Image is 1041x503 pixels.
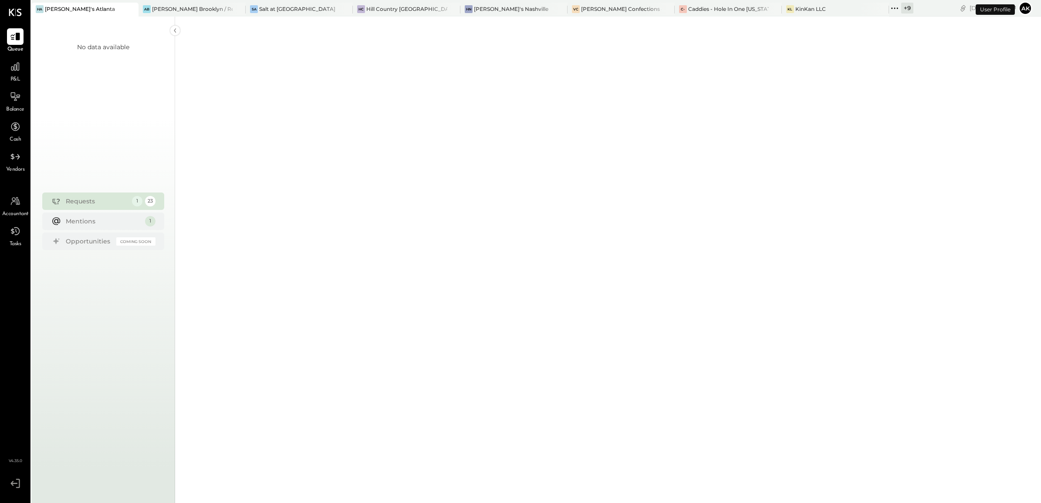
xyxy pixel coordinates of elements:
a: Accountant [0,193,30,218]
div: AB [143,5,151,13]
div: 1 [132,196,142,206]
span: Vendors [6,166,25,174]
a: Vendors [0,149,30,174]
div: + 9 [901,3,913,14]
a: Balance [0,88,30,114]
div: 1 [145,216,155,226]
div: [PERSON_NAME] Brooklyn / Rebel Cafe [152,5,233,13]
div: Salt at [GEOGRAPHIC_DATA] [259,5,335,13]
div: HN [465,5,473,13]
div: [PERSON_NAME] Confections - [GEOGRAPHIC_DATA] [581,5,662,13]
div: HC [357,5,365,13]
span: Balance [6,106,24,114]
button: Ak [1018,1,1032,15]
div: HA [36,5,44,13]
div: Hill Country [GEOGRAPHIC_DATA] [366,5,447,13]
div: [PERSON_NAME]'s Atlanta [45,5,115,13]
div: Opportunities [66,237,112,246]
div: Caddies - Hole In One [US_STATE] [688,5,769,13]
div: Sa [250,5,258,13]
a: Queue [0,28,30,54]
div: [DATE] [970,4,1016,12]
div: copy link [959,3,967,13]
div: [PERSON_NAME]'s Nashville [474,5,548,13]
a: Tasks [0,223,30,248]
div: No data available [77,43,129,51]
div: Mentions [66,217,141,226]
div: KL [786,5,794,13]
div: 23 [145,196,155,206]
a: Cash [0,118,30,144]
span: P&L [10,76,20,84]
span: Cash [10,136,21,144]
div: C- [679,5,687,13]
div: VC [572,5,580,13]
div: KinKan LLC [795,5,826,13]
div: Requests [66,197,128,206]
span: Tasks [10,240,21,248]
span: Queue [7,46,24,54]
div: Coming Soon [116,237,155,246]
div: User Profile [976,4,1015,15]
span: Accountant [2,210,29,218]
a: P&L [0,58,30,84]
